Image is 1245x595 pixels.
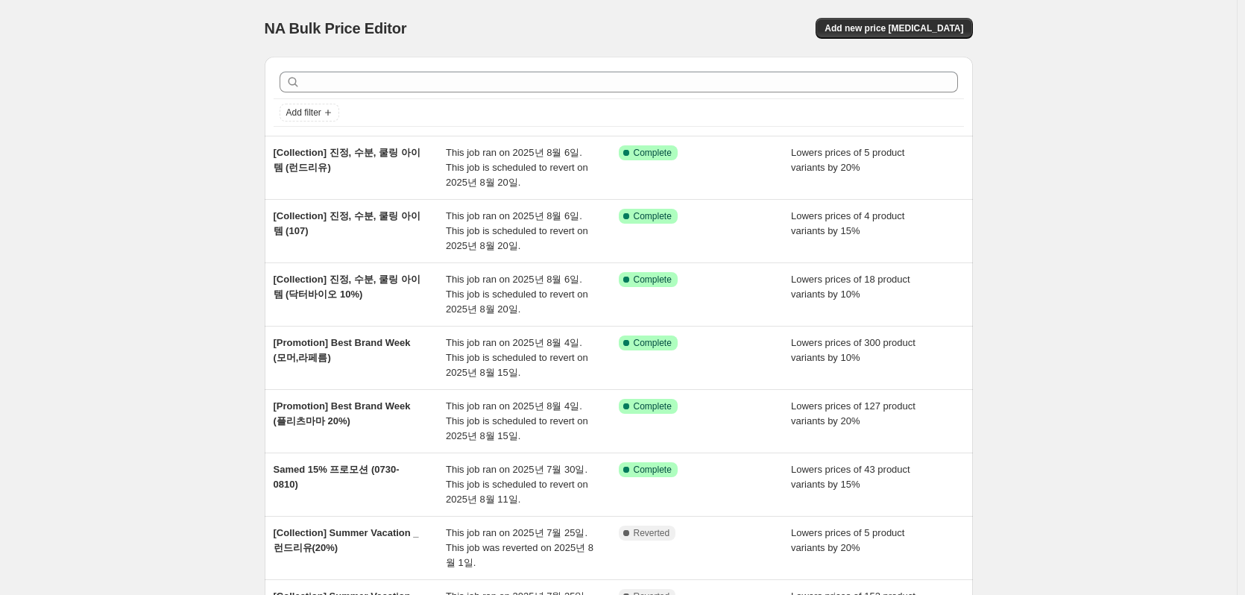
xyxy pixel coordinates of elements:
[634,274,672,286] span: Complete
[791,337,915,363] span: Lowers prices of 300 product variants by 10%
[634,147,672,159] span: Complete
[791,464,910,490] span: Lowers prices of 43 product variants by 15%
[286,107,321,119] span: Add filter
[791,527,904,553] span: Lowers prices of 5 product variants by 20%
[634,527,670,539] span: Reverted
[791,147,904,173] span: Lowers prices of 5 product variants by 20%
[634,464,672,476] span: Complete
[274,464,400,490] span: Samed 15% 프로모션 (0730-0810)
[274,274,420,300] span: [Collection] 진정, 수분, 쿨링 아이템 (닥터바이오 10%)
[265,20,407,37] span: NA Bulk Price Editor
[274,527,419,553] span: [Collection] Summer Vacation _ 런드리유(20%)
[634,210,672,222] span: Complete
[791,274,910,300] span: Lowers prices of 18 product variants by 10%
[634,337,672,349] span: Complete
[446,464,588,505] span: This job ran on 2025년 7월 30일. This job is scheduled to revert on 2025년 8월 11일.
[446,527,593,568] span: This job ran on 2025년 7월 25일. This job was reverted on 2025년 8월 1일.
[274,400,411,426] span: [Promotion] Best Brand Week (플리츠마마 20%)
[634,400,672,412] span: Complete
[274,210,420,236] span: [Collection] 진정, 수분, 쿨링 아이템 (107)
[446,337,588,378] span: This job ran on 2025년 8월 4일. This job is scheduled to revert on 2025년 8월 15일.
[274,337,411,363] span: [Promotion] Best Brand Week (모머,라페름)
[280,104,339,122] button: Add filter
[446,210,588,251] span: This job ran on 2025년 8월 6일. This job is scheduled to revert on 2025년 8월 20일.
[446,400,588,441] span: This job ran on 2025년 8월 4일. This job is scheduled to revert on 2025년 8월 15일.
[791,210,904,236] span: Lowers prices of 4 product variants by 15%
[446,274,588,315] span: This job ran on 2025년 8월 6일. This job is scheduled to revert on 2025년 8월 20일.
[446,147,588,188] span: This job ran on 2025년 8월 6일. This job is scheduled to revert on 2025년 8월 20일.
[791,400,915,426] span: Lowers prices of 127 product variants by 20%
[825,22,963,34] span: Add new price [MEDICAL_DATA]
[274,147,420,173] span: [Collection] 진정, 수분, 쿨링 아이템 (런드리유)
[816,18,972,39] button: Add new price [MEDICAL_DATA]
